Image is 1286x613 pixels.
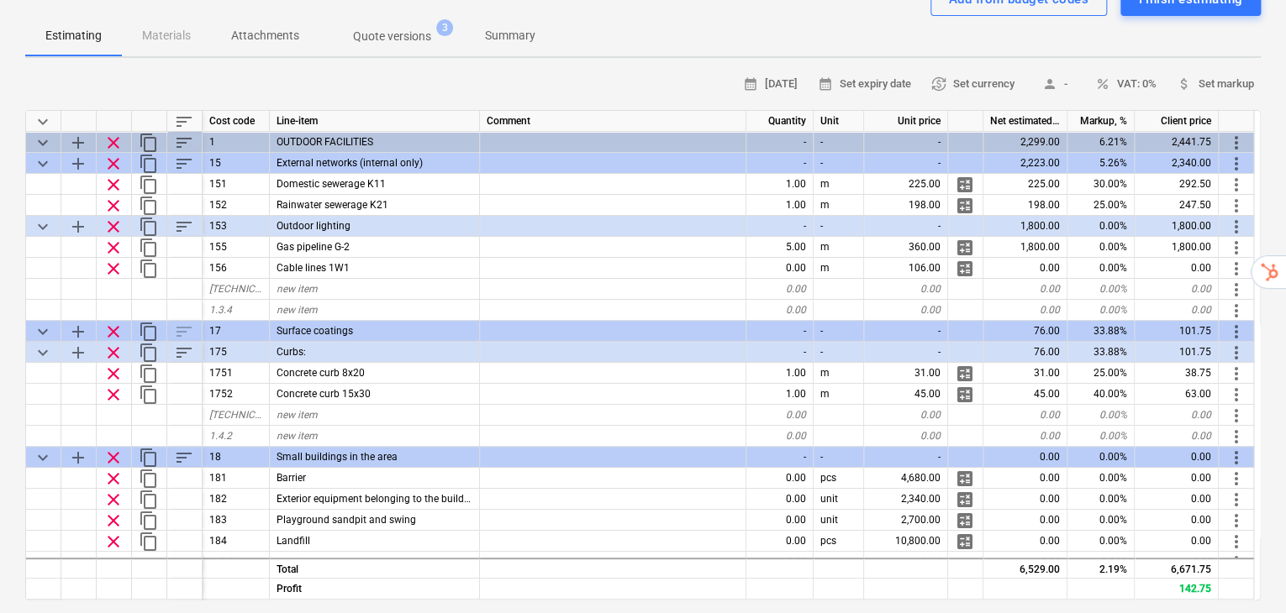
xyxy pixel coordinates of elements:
div: 106.00 [864,258,948,279]
div: 0.00 [983,489,1067,510]
div: 101.75 [1135,321,1219,342]
span: currency_exchange [931,76,946,92]
span: [TECHNICAL_ID] [209,283,282,295]
div: 2,223.00 [983,153,1067,174]
div: 25.00% [1067,363,1135,384]
div: 40.00% [1067,384,1135,405]
span: Manage detailed breakdown for the row [955,469,975,489]
span: Manage detailed breakdown for the row [955,259,975,279]
span: Manage detailed breakdown for the row [955,490,975,510]
span: Duplicate category [139,448,159,468]
span: 3 [436,19,453,36]
span: Manage detailed breakdown for the row [955,364,975,384]
div: 5.26% [1067,153,1135,174]
span: More actions [1226,175,1246,195]
span: Barrier [277,472,306,484]
span: Playground sandpit and swing [277,514,416,526]
div: 18 [203,447,270,468]
span: More actions [1226,469,1246,489]
button: - [1028,71,1082,97]
div: 1751 [203,363,270,384]
div: pcs [814,468,864,489]
div: 175 [203,342,270,363]
span: 1.3.4 [209,304,232,316]
span: Add sub category to row [68,133,88,153]
div: - [864,216,948,237]
p: Estimating [45,27,102,45]
span: More actions [1226,322,1246,342]
div: - [746,153,814,174]
div: - [746,342,814,363]
div: 1.00 [746,195,814,216]
span: Duplicate row [139,175,159,195]
span: Domestic sewerage K11 [277,178,386,190]
span: Remove row [103,322,124,342]
div: 0.00 [864,552,948,573]
span: Sort rows within category [174,448,194,468]
div: 31.00 [864,363,948,384]
div: m [814,384,864,405]
div: 292.50 [1135,174,1219,195]
div: 198.00 [864,195,948,216]
div: 0.00 [864,426,948,447]
div: 6.21% [1067,132,1135,153]
span: new item [277,409,318,421]
div: - [814,216,864,237]
div: 1752 [203,384,270,405]
span: Duplicate row [139,511,159,531]
span: Remove row [103,175,124,195]
span: More actions [1226,511,1246,531]
span: Remove row [103,511,124,531]
div: 0.00 [746,468,814,489]
div: Unit [814,111,864,132]
span: Manage detailed breakdown for the row [955,238,975,258]
div: - [864,132,948,153]
div: 2,299.00 [983,132,1067,153]
div: - [814,447,864,468]
span: Add sub category to row [68,343,88,363]
span: Remove row [103,196,124,216]
div: 198.00 [983,195,1067,216]
span: Small buildings in the area [277,451,398,463]
span: Remove row [103,385,124,405]
span: Gas pipeline G-2 [277,241,350,253]
div: Total [270,558,480,579]
span: Duplicate row [139,196,159,216]
div: 0.00 [746,405,814,426]
div: Quantity [746,111,814,132]
div: 0.00 [1135,468,1219,489]
div: m [814,363,864,384]
div: 225.00 [983,174,1067,195]
p: Quote versions [353,28,431,45]
button: VAT: 0% [1088,71,1163,97]
div: 0.00 [864,300,948,321]
div: 10,800.00 [864,531,948,552]
div: 0.00 [1135,552,1219,573]
div: 30.00% [1067,174,1135,195]
span: Cable lines 1W1 [277,262,350,274]
span: Add sub category to row [68,154,88,174]
div: 0.00 [1135,300,1219,321]
div: 0.00 [983,258,1067,279]
span: Collapse category [33,343,53,363]
span: More actions [1226,133,1246,153]
div: 0.00 [983,531,1067,552]
span: Remove row [103,448,124,468]
span: Landfill [277,535,310,547]
div: - [746,132,814,153]
button: Set currency [925,71,1021,97]
div: 184 [203,531,270,552]
span: Duplicate row [139,469,159,489]
span: Concrete curb 15x30 [277,388,371,400]
div: 0.00 [1135,426,1219,447]
span: Duplicate row [139,259,159,279]
div: 76.00 [983,321,1067,342]
div: 101.75 [1135,342,1219,363]
span: Manage detailed breakdown for the row [955,175,975,195]
div: 2,340.00 [864,489,948,510]
div: - [746,321,814,342]
span: Duplicate row [139,490,159,510]
div: Profit [270,579,480,600]
span: new item [277,430,318,442]
span: Add sub category to row [68,322,88,342]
